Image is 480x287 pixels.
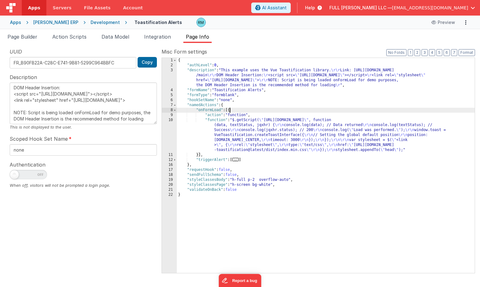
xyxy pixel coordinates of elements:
[329,5,392,11] span: FULL [PERSON_NAME] LLC —
[7,34,37,40] span: Page Builder
[52,34,87,40] span: Action Scripts
[134,20,182,25] h4: Toastification Alerts
[186,34,209,40] span: Page Info
[53,5,71,11] span: Servers
[10,19,21,26] div: Apps
[436,49,442,56] button: 5
[162,182,177,187] div: 20
[459,49,475,56] button: Format
[91,19,120,26] div: Development
[10,48,22,55] span: UUID
[162,153,177,158] div: 11
[251,2,291,13] button: AI Assistant
[162,108,177,113] div: 8
[262,5,287,11] span: AI Assistant
[162,177,177,182] div: 19
[144,34,171,40] span: Integration
[461,18,470,27] button: Options
[162,118,177,153] div: 10
[162,93,177,98] div: 5
[408,49,413,56] button: 1
[162,103,177,108] div: 7
[451,49,457,56] button: 7
[162,162,177,167] div: 16
[138,57,157,68] button: Copy
[421,49,428,56] button: 3
[162,113,177,118] div: 9
[162,187,177,192] div: 21
[162,192,177,197] div: 22
[28,5,40,11] span: Apps
[444,49,450,56] button: 6
[162,48,207,55] span: Misc Form settings
[162,172,177,177] div: 18
[101,34,129,40] span: Data Model
[414,49,420,56] button: 2
[10,73,37,81] span: Description
[386,49,407,56] button: No Folds
[429,49,435,56] button: 4
[428,17,459,27] button: Preview
[329,5,475,11] button: FULL [PERSON_NAME] LLC — [EMAIL_ADDRESS][DOMAIN_NAME]
[162,167,177,172] div: 17
[162,58,177,63] div: 1
[392,5,468,11] span: [EMAIL_ADDRESS][DOMAIN_NAME]
[162,88,177,93] div: 4
[162,63,177,68] div: 2
[10,161,45,168] span: Authentication
[219,274,261,287] iframe: Marker.io feedback button
[84,5,111,11] span: File Assets
[162,98,177,103] div: 6
[197,18,205,27] img: b13c88abc1fc393ceceb84a58fc04ef4
[10,124,157,130] div: This is not displayed to the user.
[232,158,239,161] span: ...
[162,158,177,162] div: 12
[162,68,177,88] div: 3
[305,5,315,11] span: Help
[33,19,78,26] div: [PERSON_NAME] ERP
[10,182,157,188] div: When off, visitors will not be prompted a login page.
[10,135,68,143] span: Scoped Hook Set Name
